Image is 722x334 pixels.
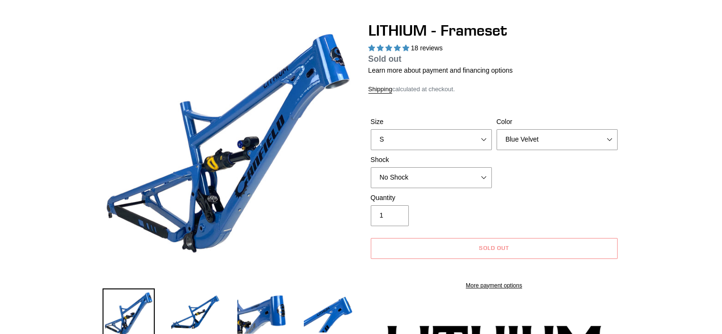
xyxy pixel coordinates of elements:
[371,155,492,165] label: Shock
[368,54,402,64] span: Sold out
[368,21,620,39] h1: LITHIUM - Frameset
[497,117,618,127] label: Color
[411,44,442,52] span: 18 reviews
[368,67,513,74] a: Learn more about payment and financing options
[371,117,492,127] label: Size
[371,238,618,259] button: Sold out
[371,281,618,290] a: More payment options
[368,86,393,94] a: Shipping
[368,44,411,52] span: 5.00 stars
[371,193,492,203] label: Quantity
[479,244,509,251] span: Sold out
[368,85,620,94] div: calculated at checkout.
